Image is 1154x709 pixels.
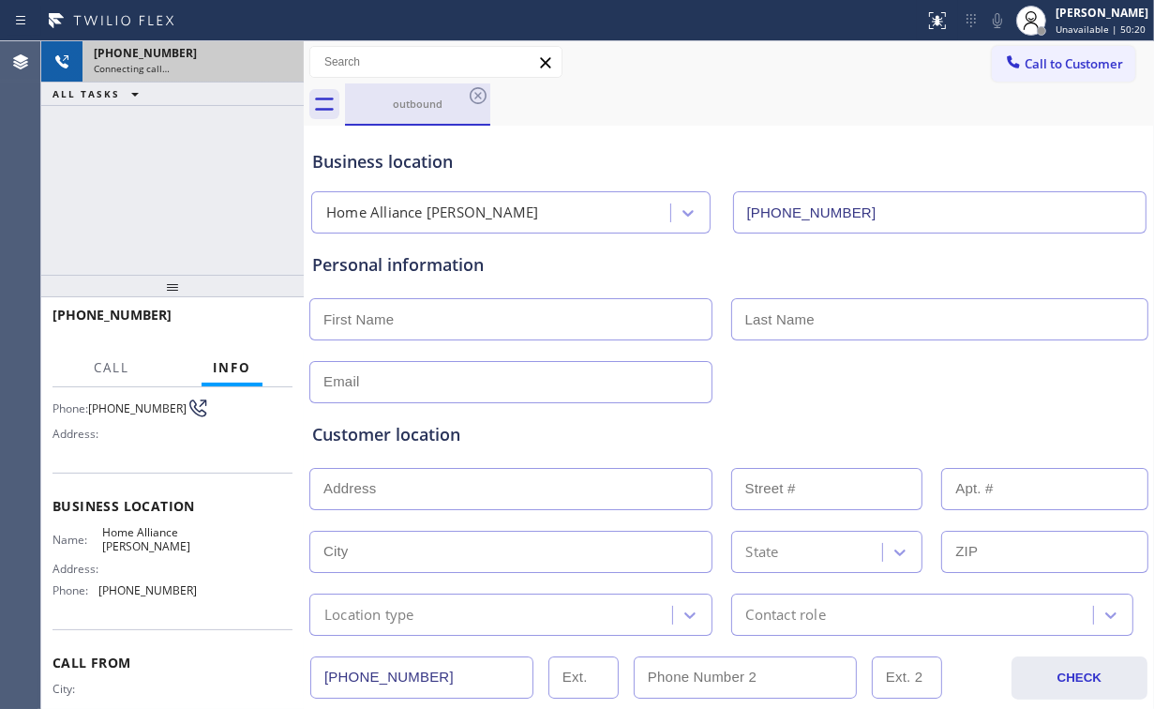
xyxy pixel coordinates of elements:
[82,350,141,386] button: Call
[941,531,1148,573] input: ZIP
[52,401,88,415] span: Phone:
[52,497,292,515] span: Business location
[1025,55,1123,72] span: Call to Customer
[1012,656,1148,700] button: CHECK
[88,401,187,415] span: [PHONE_NUMBER]
[746,541,779,563] div: State
[872,656,942,699] input: Ext. 2
[52,562,102,576] span: Address:
[941,468,1148,510] input: Apt. #
[52,306,172,324] span: [PHONE_NUMBER]
[98,583,197,597] span: [PHONE_NUMBER]
[984,8,1011,34] button: Mute
[52,427,102,441] span: Address:
[309,531,712,573] input: City
[312,149,1146,174] div: Business location
[52,682,102,696] span: City:
[52,87,120,100] span: ALL TASKS
[52,533,102,547] span: Name:
[1056,23,1146,36] span: Unavailable | 50:20
[94,45,197,61] span: [PHONE_NUMBER]
[548,656,619,699] input: Ext.
[731,468,923,510] input: Street #
[213,359,251,376] span: Info
[309,468,712,510] input: Address
[347,97,488,111] div: outbound
[992,46,1135,82] button: Call to Customer
[41,83,157,105] button: ALL TASKS
[94,62,170,75] span: Connecting call…
[310,656,533,699] input: Phone Number
[746,604,826,626] div: Contact role
[102,525,196,554] span: Home Alliance [PERSON_NAME]
[52,654,292,671] span: Call From
[634,656,857,699] input: Phone Number 2
[312,422,1146,447] div: Customer location
[94,359,129,376] span: Call
[731,298,1149,340] input: Last Name
[202,350,262,386] button: Info
[1056,5,1148,21] div: [PERSON_NAME]
[310,47,562,77] input: Search
[309,361,712,403] input: Email
[309,298,712,340] input: First Name
[733,191,1147,234] input: Phone Number
[52,583,98,597] span: Phone:
[324,604,414,626] div: Location type
[312,252,1146,278] div: Personal information
[326,203,538,224] div: Home Alliance [PERSON_NAME]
